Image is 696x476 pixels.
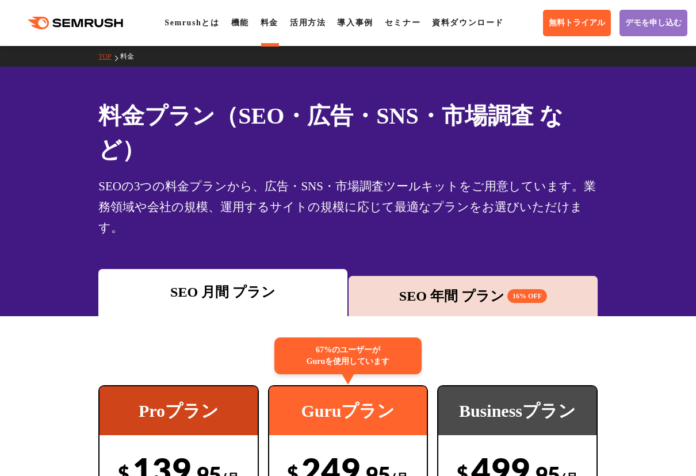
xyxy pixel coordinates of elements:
a: 無料トライアル [543,10,611,36]
div: SEO 月間 プラン [104,282,342,302]
div: Businessプラン [438,386,596,435]
div: 67%のユーザーが Guruを使用しています [274,337,422,374]
div: Guruプラン [269,386,427,435]
div: Proプラン [100,386,257,435]
div: SEOの3つの料金プランから、広告・SNS・市場調査ツールキットをご用意しています。業務領域や会社の規模、運用するサイトの規模に応じて最適なプランをお選びいただけます。 [98,176,598,238]
a: 料金 [120,52,143,60]
a: セミナー [385,18,420,27]
div: SEO 年間 プラン [354,286,592,306]
h1: 料金プラン（SEO・広告・SNS・市場調査 など） [98,99,598,167]
a: Semrushとは [165,18,219,27]
a: 料金 [261,18,278,27]
a: 資料ダウンロード [432,18,504,27]
span: 16% OFF [507,289,547,303]
a: TOP [98,52,120,60]
span: デモを申し込む [625,18,682,28]
a: 機能 [231,18,249,27]
span: 無料トライアル [549,18,605,28]
a: 導入事例 [337,18,373,27]
a: デモを申し込む [619,10,687,36]
a: 活用方法 [290,18,326,27]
